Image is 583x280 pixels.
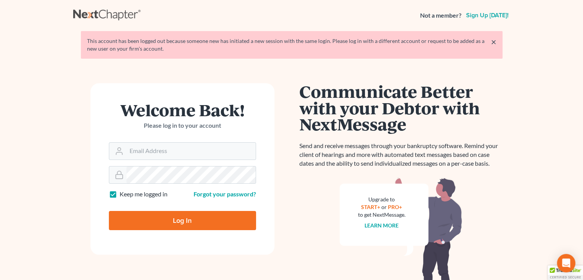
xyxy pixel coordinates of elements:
div: to get NextMessage. [358,211,406,219]
div: This account has been logged out because someone new has initiated a new session with the same lo... [87,37,496,53]
label: Keep me logged in [120,190,168,199]
div: TrustedSite Certified [548,265,583,280]
h1: Communicate Better with your Debtor with NextMessage [299,83,503,132]
div: Open Intercom Messenger [557,254,575,272]
a: START+ [361,204,380,210]
a: PRO+ [388,204,402,210]
input: Log In [109,211,256,230]
strong: Not a member? [420,11,461,20]
p: Please log in to your account [109,121,256,130]
a: Learn more [365,222,399,229]
h1: Welcome Back! [109,102,256,118]
a: × [491,37,496,46]
input: Email Address [126,143,256,160]
div: Upgrade to [358,196,406,203]
span: or [381,204,387,210]
a: Sign up [DATE]! [465,12,510,18]
a: Forgot your password? [194,190,256,198]
p: Send and receive messages through your bankruptcy software. Remind your client of hearings and mo... [299,142,503,168]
